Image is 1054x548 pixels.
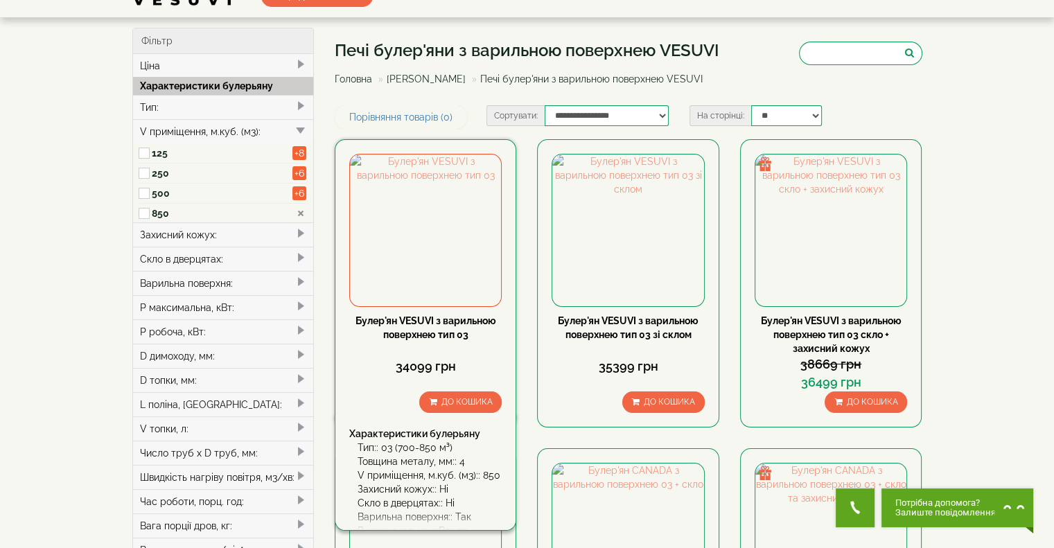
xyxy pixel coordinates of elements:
span: +6 [292,186,306,200]
div: Тип: [133,95,314,119]
span: До кошика [846,397,897,407]
div: 36499 грн [755,373,907,391]
h1: Печі булер'яни з варильною поверхнею VESUVI [335,42,719,60]
div: Вага порції дров, кг: [133,513,314,538]
div: Час роботи, порц. год: [133,489,314,513]
div: Характеристики булерьяну [349,427,502,441]
button: До кошика [622,391,705,413]
div: Товщина металу, мм:: 4 [358,454,502,468]
img: gift [758,157,772,171]
div: 35399 грн [552,357,704,375]
span: Залиште повідомлення [895,508,996,518]
label: 500 [152,186,293,200]
div: Тип:: 03 (700-850 м³) [358,441,502,454]
div: Скло в дверцятах: [133,247,314,271]
span: До кошика [644,397,695,407]
div: Швидкість нагріву повітря, м3/хв: [133,465,314,489]
div: Характеристики булерьяну [133,77,314,95]
a: Порівняння товарів (0) [335,105,467,129]
a: Булер'ян VESUVI з варильною поверхнею тип 03 [355,315,496,340]
button: До кошика [825,391,907,413]
div: Ціна [133,54,314,78]
div: 38669 грн [755,355,907,373]
a: Головна [335,73,372,85]
img: Булер'ян VESUVI з варильною поверхнею тип 03 скло + захисний кожух [755,154,906,306]
div: Варильна поверхня: [133,271,314,295]
li: Печі булер'яни з варильною поверхнею VESUVI [468,72,703,86]
img: gift [758,466,772,480]
div: D димоходу, мм: [133,344,314,368]
div: Фільтр [133,28,314,54]
div: 34099 грн [349,357,502,375]
div: Захисний кожух: [133,222,314,247]
button: До кошика [419,391,502,413]
a: Булер'ян VESUVI з варильною поверхнею тип 03 скло + захисний кожух [761,315,902,354]
div: L поліна, [GEOGRAPHIC_DATA]: [133,392,314,416]
label: На сторінці: [690,105,751,126]
label: 125 [152,146,293,160]
span: Потрібна допомога? [895,498,996,508]
label: 850 [152,206,293,220]
img: Булер'ян VESUVI з варильною поверхнею тип 03 зі склом [552,154,703,306]
div: D топки, мм: [133,368,314,392]
span: До кошика [441,397,492,407]
div: V приміщення, м.куб. (м3): [133,119,314,143]
span: +8 [292,146,306,160]
div: V топки, л: [133,416,314,441]
div: P максимальна, кВт: [133,295,314,319]
button: Chat button [881,488,1033,527]
div: Число труб x D труб, мм: [133,441,314,465]
div: Захисний кожух:: Ні [358,482,502,496]
span: +6 [292,166,306,180]
div: P робоча, кВт: [133,319,314,344]
label: Сортувати: [486,105,545,126]
div: Скло в дверцятах:: Ні [358,496,502,510]
div: V приміщення, м.куб. (м3):: 850 [358,468,502,482]
img: Булер'ян VESUVI з варильною поверхнею тип 03 [350,154,501,306]
a: Булер'ян VESUVI з варильною поверхнею тип 03 зі склом [558,315,699,340]
label: 250 [152,166,293,180]
a: [PERSON_NAME] [387,73,466,85]
button: Get Call button [836,488,875,527]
